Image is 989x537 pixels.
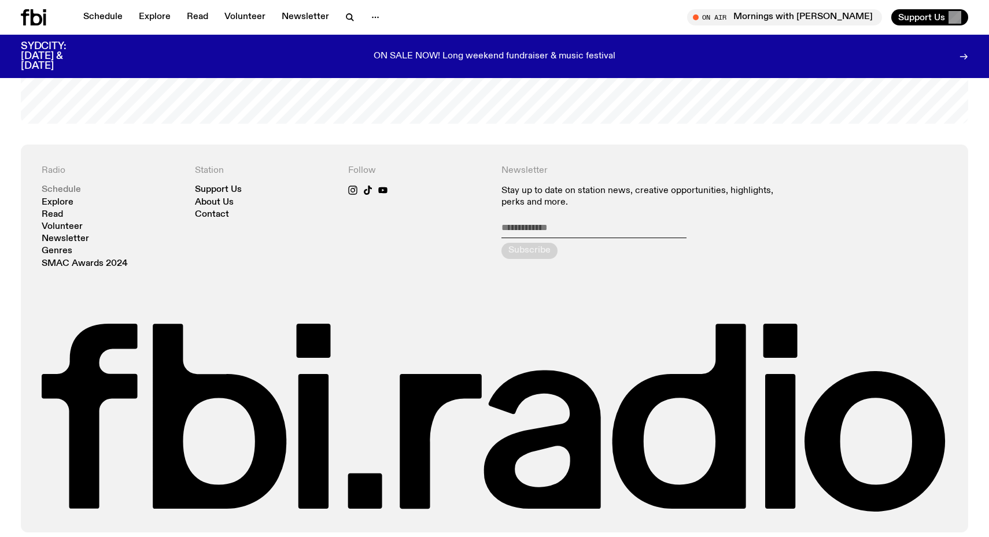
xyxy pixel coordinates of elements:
[195,198,234,207] a: About Us
[195,186,242,194] a: Support Us
[42,186,81,194] a: Schedule
[195,210,229,219] a: Contact
[501,165,794,176] h4: Newsletter
[132,9,178,25] a: Explore
[898,12,945,23] span: Support Us
[180,9,215,25] a: Read
[42,198,73,207] a: Explore
[21,42,95,71] h3: SYDCITY: [DATE] & [DATE]
[687,9,882,25] button: On AirMornings with [PERSON_NAME]
[42,165,181,176] h4: Radio
[42,223,83,231] a: Volunteer
[42,260,128,268] a: SMAC Awards 2024
[501,243,558,259] button: Subscribe
[275,9,336,25] a: Newsletter
[374,51,615,62] p: ON SALE NOW! Long weekend fundraiser & music festival
[891,9,968,25] button: Support Us
[501,186,794,208] p: Stay up to date on station news, creative opportunities, highlights, perks and more.
[42,247,72,255] a: Genres
[348,165,488,176] h4: Follow
[42,210,63,219] a: Read
[42,235,89,243] a: Newsletter
[76,9,130,25] a: Schedule
[217,9,272,25] a: Volunteer
[195,165,334,176] h4: Station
